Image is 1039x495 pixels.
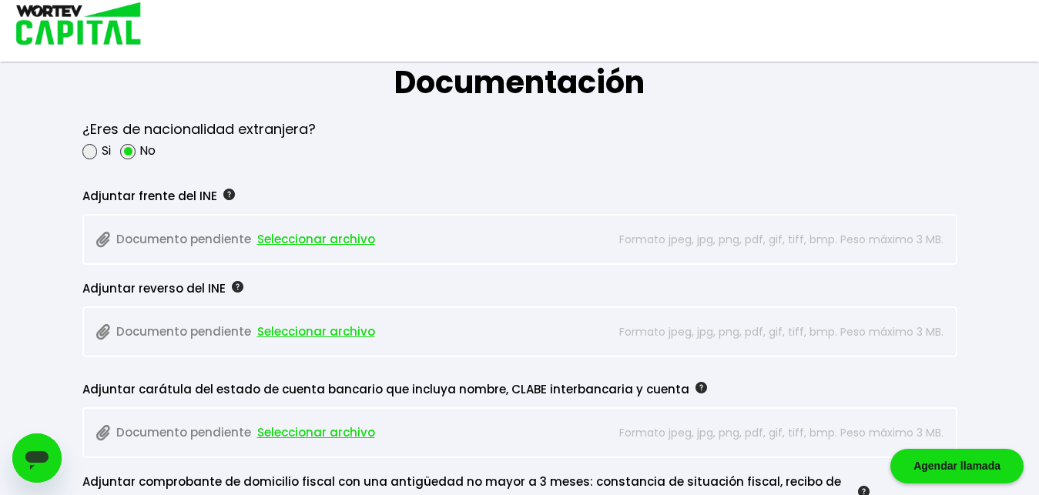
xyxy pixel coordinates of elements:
span: Seleccionar archivo [257,320,375,343]
p: Documento pendiente [96,320,600,343]
img: gfR76cHglkPwleuBLjWdxeZVvX9Wp6JBDmjRYY8JYDQn16A2ICN00zLTgIroGa6qie5tIuWH7V3AapTKqzv+oMZsGfMUqL5JM... [223,189,235,200]
iframe: Botón para iniciar la ventana de mensajería [12,433,62,483]
p: ¿Eres de nacionalidad extranjera? [82,118,316,141]
img: gfR76cHglkPwleuBLjWdxeZVvX9Wp6JBDmjRYY8JYDQn16A2ICN00zLTgIroGa6qie5tIuWH7V3AapTKqzv+oMZsGfMUqL5JM... [232,281,243,293]
div: Adjuntar reverso del INE [82,277,870,300]
p: Documento pendiente [96,228,600,251]
p: Formato jpeg, jpg, png, pdf, gif, tiff, bmp. Peso máximo 3 MB. [607,320,943,343]
img: paperclip.164896ad.svg [96,425,110,441]
label: No [139,141,156,160]
div: Adjuntar frente del INE [82,185,870,208]
img: paperclip.164896ad.svg [96,232,110,248]
img: gfR76cHglkPwleuBLjWdxeZVvX9Wp6JBDmjRYY8JYDQn16A2ICN00zLTgIroGa6qie5tIuWH7V3AapTKqzv+oMZsGfMUqL5JM... [695,382,707,393]
span: Seleccionar archivo [257,228,375,251]
p: Formato jpeg, jpg, png, pdf, gif, tiff, bmp. Peso máximo 3 MB. [607,421,943,444]
label: Si [102,141,111,160]
span: Seleccionar archivo [257,421,375,444]
img: paperclip.164896ad.svg [96,324,110,340]
div: Adjuntar carátula del estado de cuenta bancario que incluya nombre, CLABE interbancaria y cuenta [82,378,870,401]
p: Documento pendiente [96,421,600,444]
div: Agendar llamada [890,449,1024,483]
p: Formato jpeg, jpg, png, pdf, gif, tiff, bmp. Peso máximo 3 MB. [607,228,943,251]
